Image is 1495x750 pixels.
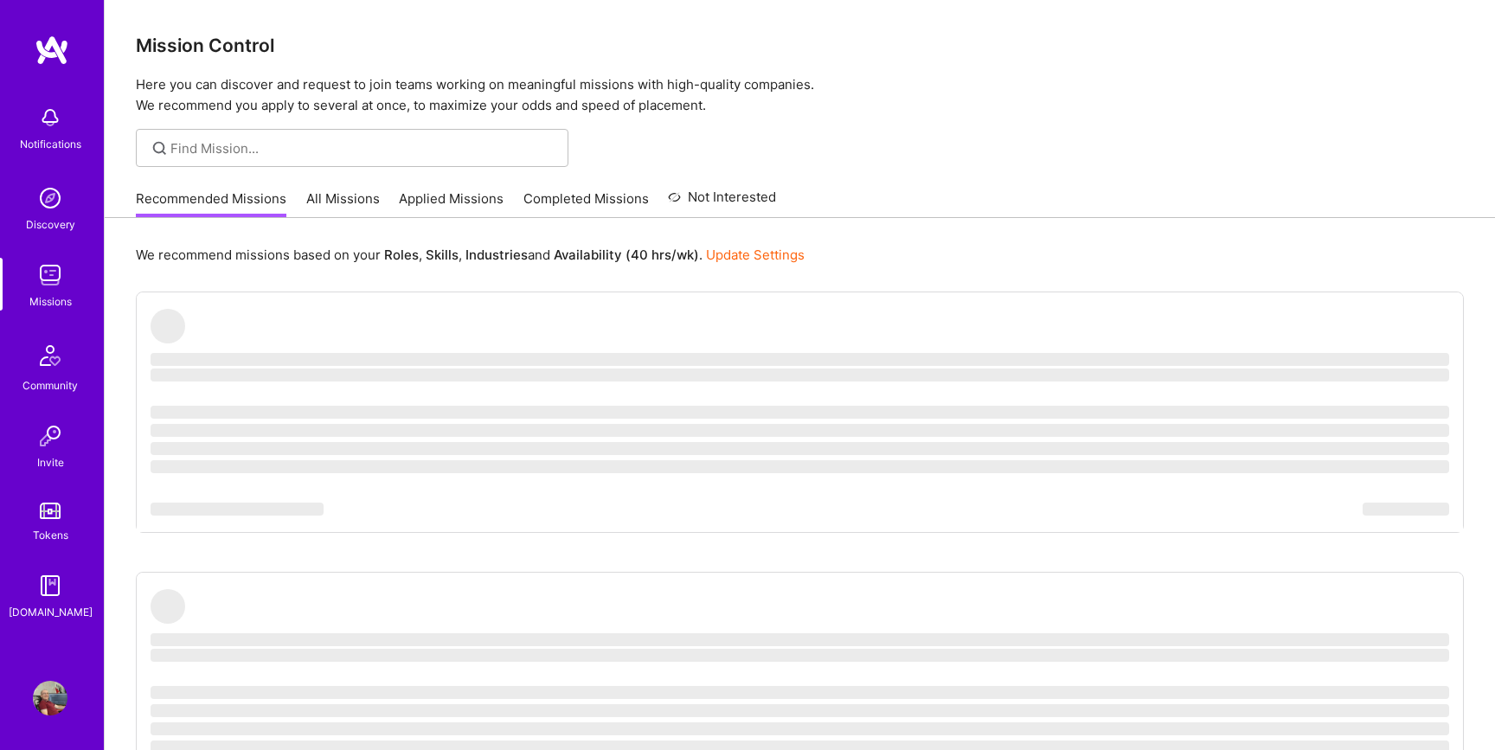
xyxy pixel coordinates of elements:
i: icon SearchGrey [150,138,170,158]
div: Missions [29,292,72,311]
a: All Missions [306,189,380,218]
img: teamwork [33,258,67,292]
a: Update Settings [706,247,805,263]
b: Industries [465,247,528,263]
div: Discovery [26,215,75,234]
div: Tokens [33,526,68,544]
div: Notifications [20,135,81,153]
img: guide book [33,568,67,603]
div: [DOMAIN_NAME] [9,603,93,621]
a: Applied Missions [399,189,504,218]
b: Availability (40 hrs/wk) [554,247,699,263]
input: Find Mission... [170,139,555,157]
div: Community [22,376,78,394]
p: Here you can discover and request to join teams working on meaningful missions with high-quality ... [136,74,1464,116]
b: Roles [384,247,419,263]
img: Community [29,335,71,376]
img: discovery [33,181,67,215]
div: Invite [37,453,64,471]
a: Not Interested [668,187,776,218]
a: Completed Missions [523,189,649,218]
b: Skills [426,247,459,263]
p: We recommend missions based on your , , and . [136,246,805,264]
h3: Mission Control [136,35,1464,56]
a: User Avatar [29,681,72,715]
img: logo [35,35,69,66]
a: Recommended Missions [136,189,286,218]
img: tokens [40,503,61,519]
img: User Avatar [33,681,67,715]
img: bell [33,100,67,135]
img: Invite [33,419,67,453]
